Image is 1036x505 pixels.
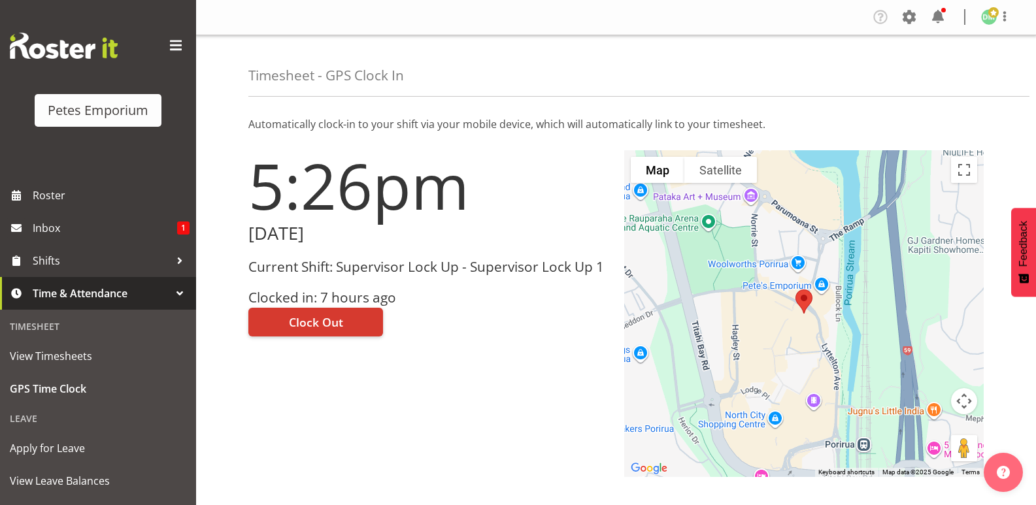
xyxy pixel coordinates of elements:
button: Clock Out [248,308,383,336]
img: Rosterit website logo [10,33,118,59]
img: help-xxl-2.png [997,466,1010,479]
a: View Leave Balances [3,464,193,497]
a: View Timesheets [3,340,193,372]
span: Clock Out [289,314,343,331]
a: GPS Time Clock [3,372,193,405]
button: Keyboard shortcuts [818,468,875,477]
button: Show street map [631,157,684,183]
h1: 5:26pm [248,150,609,221]
p: Automatically clock-in to your shift via your mobile device, which will automatically link to you... [248,116,984,132]
h3: Clocked in: 7 hours ago [248,290,609,305]
h4: Timesheet - GPS Clock In [248,68,404,83]
span: Feedback [1018,221,1029,267]
span: Roster [33,186,190,205]
button: Map camera controls [951,388,977,414]
div: Petes Emporium [48,101,148,120]
button: Feedback - Show survey [1011,208,1036,297]
a: Terms (opens in new tab) [961,468,980,476]
h2: [DATE] [248,223,609,244]
span: Inbox [33,218,177,238]
span: Shifts [33,251,170,270]
div: Leave [3,405,193,432]
img: david-mcauley697.jpg [981,9,997,25]
span: View Leave Balances [10,471,186,491]
span: View Timesheets [10,346,186,366]
span: 1 [177,221,190,235]
a: Open this area in Google Maps (opens a new window) [627,460,671,477]
div: Timesheet [3,313,193,340]
span: Apply for Leave [10,438,186,458]
h3: Current Shift: Supervisor Lock Up - Supervisor Lock Up 1 [248,259,609,274]
a: Apply for Leave [3,432,193,464]
button: Drag Pegman onto the map to open Street View [951,435,977,461]
span: GPS Time Clock [10,379,186,399]
span: Time & Attendance [33,284,170,303]
img: Google [627,460,671,477]
span: Map data ©2025 Google [882,468,954,476]
button: Toggle fullscreen view [951,157,977,183]
button: Show satellite imagery [684,157,757,183]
